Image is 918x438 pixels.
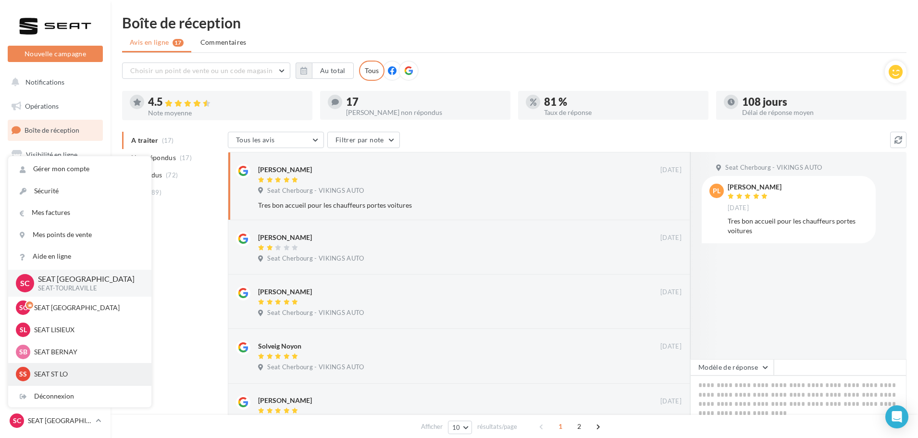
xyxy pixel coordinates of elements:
[571,419,587,434] span: 2
[713,186,720,196] span: PL
[149,188,161,196] span: (89)
[258,287,312,297] div: [PERSON_NAME]
[34,347,140,357] p: SEAT BERNAY
[6,145,105,165] a: Visibilité en ligne
[346,109,503,116] div: [PERSON_NAME] non répondus
[25,78,64,86] span: Notifications
[421,422,443,431] span: Afficher
[20,277,30,288] span: SC
[6,240,105,261] a: Calendrier
[25,102,59,110] span: Opérations
[8,46,103,62] button: Nouvelle campagne
[477,422,517,431] span: résultats/page
[131,153,176,163] span: Non répondus
[180,154,192,162] span: (17)
[660,397,682,406] span: [DATE]
[267,363,364,372] span: Seat Cherbourg - VIKINGS AUTO
[258,341,301,351] div: Solveig Noyon
[6,192,105,213] a: Contacts
[296,63,354,79] button: Au total
[6,169,105,189] a: Campagnes
[13,416,21,425] span: SC
[728,204,749,213] span: [DATE]
[312,63,354,79] button: Au total
[258,200,619,210] div: Tres bon accueil pour les chauffeurs portes voitures
[544,97,701,107] div: 81 %
[8,412,103,430] a: SC SEAT [GEOGRAPHIC_DATA]
[34,369,140,379] p: SEAT ST LO
[38,274,136,285] p: SEAT [GEOGRAPHIC_DATA]
[359,61,385,81] div: Tous
[742,109,899,116] div: Délai de réponse moyen
[148,110,305,116] div: Note moyenne
[8,246,151,267] a: Aide en ligne
[6,72,101,92] button: Notifications
[19,303,27,313] span: SC
[34,325,140,335] p: SEAT LISIEUX
[8,180,151,202] a: Sécurité
[8,386,151,407] div: Déconnexion
[122,15,906,30] div: Boîte de réception
[38,284,136,293] p: SEAT-TOURLAVILLE
[258,396,312,405] div: [PERSON_NAME]
[166,171,178,179] span: (72)
[258,233,312,242] div: [PERSON_NAME]
[742,97,899,107] div: 108 jours
[544,109,701,116] div: Taux de réponse
[728,184,782,190] div: [PERSON_NAME]
[267,187,364,195] span: Seat Cherbourg - VIKINGS AUTO
[148,97,305,108] div: 4.5
[8,158,151,180] a: Gérer mon compte
[130,66,273,75] span: Choisir un point de vente ou un code magasin
[885,405,908,428] div: Open Intercom Messenger
[660,234,682,242] span: [DATE]
[728,216,868,236] div: Tres bon accueil pour les chauffeurs portes voitures
[8,202,151,224] a: Mes factures
[267,254,364,263] span: Seat Cherbourg - VIKINGS AUTO
[20,325,27,335] span: SL
[660,166,682,175] span: [DATE]
[452,424,460,431] span: 10
[327,132,400,148] button: Filtrer par note
[725,163,822,172] span: Seat Cherbourg - VIKINGS AUTO
[346,97,503,107] div: 17
[258,165,312,175] div: [PERSON_NAME]
[6,120,105,140] a: Boîte de réception
[553,419,568,434] span: 1
[25,126,79,134] span: Boîte de réception
[6,264,105,292] a: PLV et print personnalisable
[19,347,27,357] span: SB
[267,309,364,317] span: Seat Cherbourg - VIKINGS AUTO
[28,416,92,425] p: SEAT [GEOGRAPHIC_DATA]
[236,136,275,144] span: Tous les avis
[6,216,105,237] a: Médiathèque
[8,224,151,246] a: Mes points de vente
[6,296,105,325] a: Campagnes DataOnDemand
[690,359,774,375] button: Modèle de réponse
[660,342,682,351] span: [DATE]
[19,369,27,379] span: SS
[228,132,324,148] button: Tous les avis
[200,38,247,46] span: Commentaires
[6,96,105,116] a: Opérations
[448,421,472,434] button: 10
[122,63,290,79] button: Choisir un point de vente ou un code magasin
[660,288,682,297] span: [DATE]
[34,303,140,313] p: SEAT [GEOGRAPHIC_DATA]
[26,150,77,159] span: Visibilité en ligne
